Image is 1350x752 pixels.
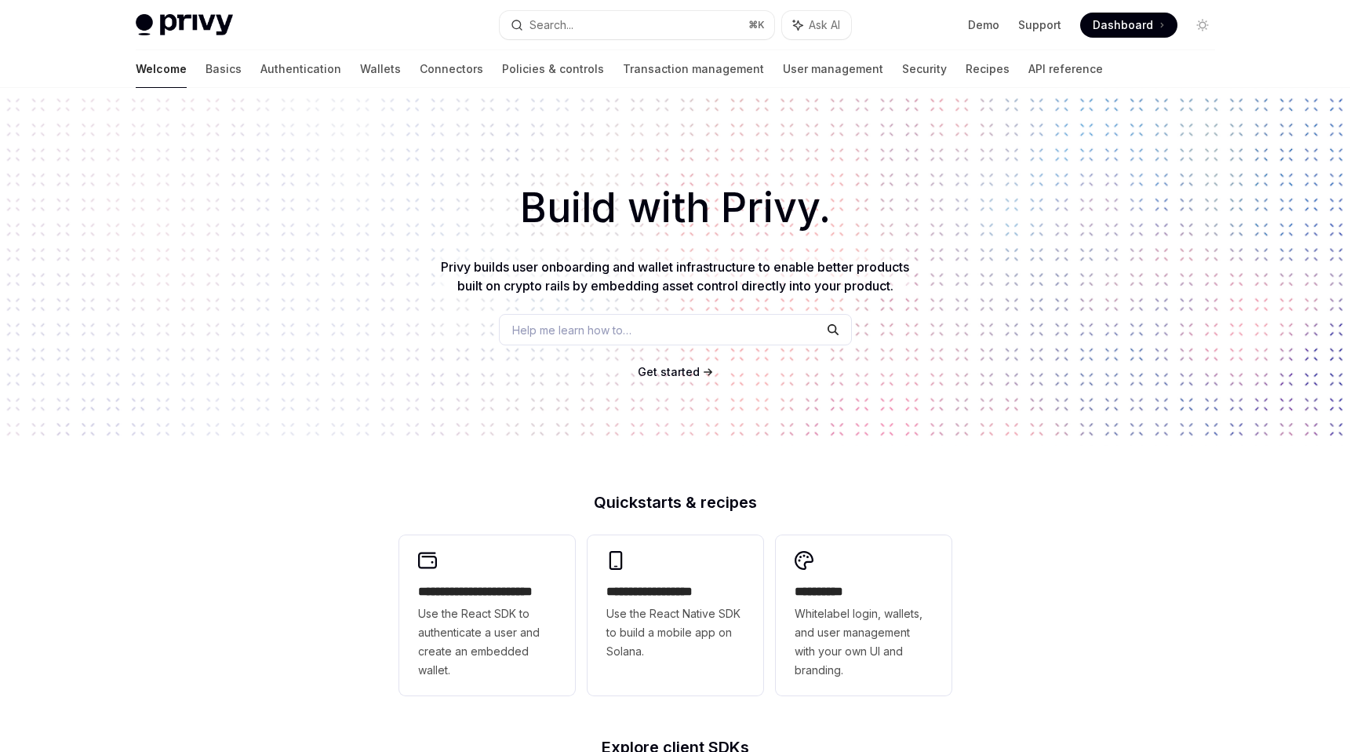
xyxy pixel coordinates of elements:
a: Transaction management [623,50,764,88]
span: Ask AI [809,17,840,33]
span: Dashboard [1093,17,1153,33]
span: Use the React Native SDK to build a mobile app on Solana. [606,604,744,661]
a: Support [1018,17,1061,33]
a: Wallets [360,50,401,88]
div: Search... [529,16,573,35]
a: API reference [1028,50,1103,88]
h2: Quickstarts & recipes [399,495,952,510]
a: Authentication [260,50,341,88]
a: Dashboard [1080,13,1177,38]
a: **** **** **** ***Use the React Native SDK to build a mobile app on Solana. [588,535,763,695]
span: Use the React SDK to authenticate a user and create an embedded wallet. [418,604,556,680]
button: Ask AI [782,11,851,39]
a: Basics [206,50,242,88]
a: Policies & controls [502,50,604,88]
h1: Build with Privy. [25,177,1325,239]
span: Help me learn how to… [512,322,631,338]
a: Connectors [420,50,483,88]
img: light logo [136,14,233,36]
span: Privy builds user onboarding and wallet infrastructure to enable better products built on crypto ... [441,259,909,294]
span: Get started [638,365,700,378]
a: Demo [968,17,999,33]
span: ⌘ K [748,19,765,31]
a: Welcome [136,50,187,88]
button: Toggle dark mode [1190,13,1215,38]
a: User management [783,50,883,88]
a: Get started [638,364,700,380]
a: Security [902,50,947,88]
a: Recipes [966,50,1010,88]
span: Whitelabel login, wallets, and user management with your own UI and branding. [795,604,933,680]
button: Search...⌘K [500,11,774,39]
a: **** *****Whitelabel login, wallets, and user management with your own UI and branding. [776,535,952,695]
